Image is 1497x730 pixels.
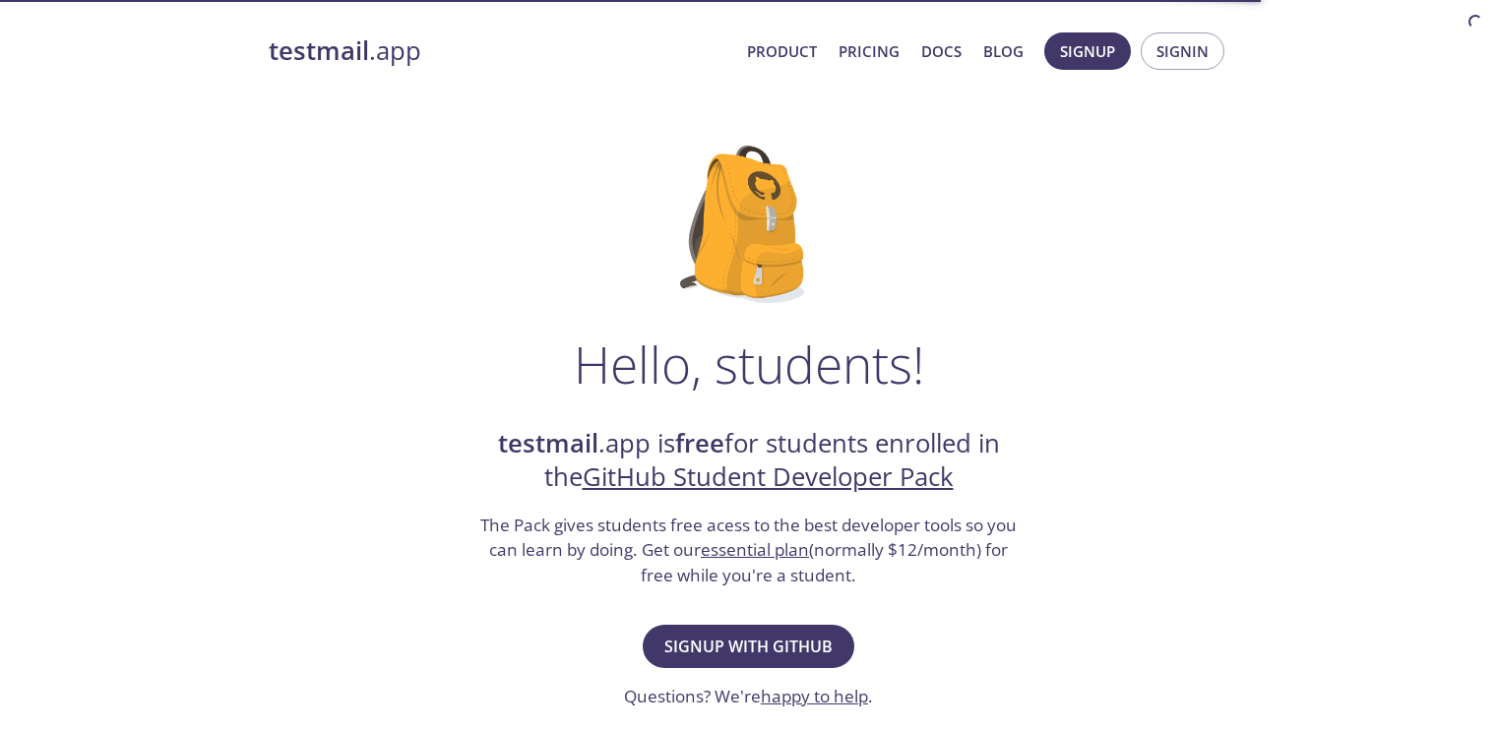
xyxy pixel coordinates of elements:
a: happy to help [761,685,868,707]
a: Pricing [839,38,900,64]
strong: free [675,426,724,460]
h3: Questions? We're . [624,684,873,709]
a: Product [747,38,817,64]
a: testmail.app [269,34,731,68]
button: Signin [1141,32,1224,70]
strong: testmail [269,33,369,68]
a: GitHub Student Developer Pack [583,459,954,494]
span: Signin [1156,38,1209,64]
h2: .app is for students enrolled in the [478,427,1020,495]
button: Signup [1044,32,1131,70]
span: Signup with GitHub [664,633,833,660]
strong: testmail [498,426,598,460]
span: Signup [1060,38,1115,64]
button: Signup with GitHub [643,625,854,668]
h1: Hello, students! [574,335,924,394]
a: Blog [983,38,1024,64]
img: github-student-backpack.png [680,146,817,303]
a: essential plan [701,538,809,561]
h3: The Pack gives students free acess to the best developer tools so you can learn by doing. Get our... [478,513,1020,588]
a: Docs [921,38,962,64]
